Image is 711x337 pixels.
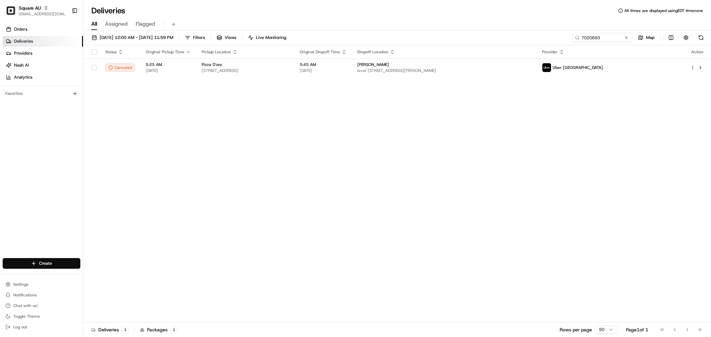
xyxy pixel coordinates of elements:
[3,88,80,99] div: Favorites
[3,290,80,300] button: Notifications
[182,33,208,42] button: Filters
[14,62,29,68] span: Nash AI
[300,68,347,73] span: [DATE]
[91,326,129,333] div: Deliveries
[225,35,236,41] span: Views
[553,65,603,70] span: Uber [GEOGRAPHIC_DATA]
[542,49,558,55] span: Provider
[690,49,704,55] div: Action
[202,49,231,55] span: Pickup Location
[13,314,40,319] span: Toggle Theme
[122,327,129,333] div: 1
[696,33,706,42] button: Refresh
[91,20,97,28] span: All
[202,62,222,67] span: Pizza D'oro
[14,38,33,44] span: Deliveries
[214,33,239,42] button: Views
[357,68,531,73] span: level [STREET_ADDRESS][PERSON_NAME]
[3,322,80,332] button: Log out
[357,49,388,55] span: Dropoff Location
[357,62,389,67] span: [PERSON_NAME]
[13,324,27,330] span: Log out
[560,326,592,333] p: Rows per page
[14,26,27,32] span: Orders
[3,24,83,35] a: Orders
[3,312,80,321] button: Toggle Theme
[202,68,289,73] span: [STREET_ADDRESS]
[245,33,289,42] button: Live Monitoring
[300,62,347,67] span: 5:45 AM
[300,49,340,55] span: Original Dropoff Time
[3,258,80,269] button: Create
[105,20,128,28] span: Assigned
[572,33,632,42] input: Type to search
[3,301,80,310] button: Chat with us!
[14,50,32,56] span: Providers
[100,35,173,41] span: [DATE] 12:00 AM - [DATE] 11:59 PM
[256,35,286,41] span: Live Monitoring
[19,5,41,11] button: Square AU
[3,280,80,289] button: Settings
[542,63,551,72] img: uber-new-logo.jpeg
[624,8,703,13] span: All times are displayed using EDT timezone
[136,20,155,28] span: Flagged
[105,64,135,72] button: Canceled
[13,303,38,308] span: Chat with us!
[89,33,176,42] button: [DATE] 12:00 AM - [DATE] 11:59 PM
[3,72,83,83] a: Analytics
[13,292,37,298] span: Notifications
[140,326,178,333] div: Packages
[3,36,83,47] a: Deliveries
[13,282,28,287] span: Settings
[91,5,125,16] h1: Deliveries
[105,49,117,55] span: Status
[646,35,655,41] span: Map
[39,260,52,266] span: Create
[193,35,205,41] span: Filters
[170,327,178,333] div: 1
[5,5,16,16] img: Square AU
[626,326,648,333] div: Page 1 of 1
[146,62,191,67] span: 5:25 AM
[146,49,184,55] span: Original Pickup Time
[14,74,32,80] span: Analytics
[19,11,66,17] button: [EMAIL_ADDRESS][DOMAIN_NAME]
[3,60,83,71] a: Nash AI
[146,68,191,73] span: [DATE]
[635,33,658,42] button: Map
[3,48,83,59] a: Providers
[3,3,69,19] button: Square AUSquare AU[EMAIL_ADDRESS][DOMAIN_NAME]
